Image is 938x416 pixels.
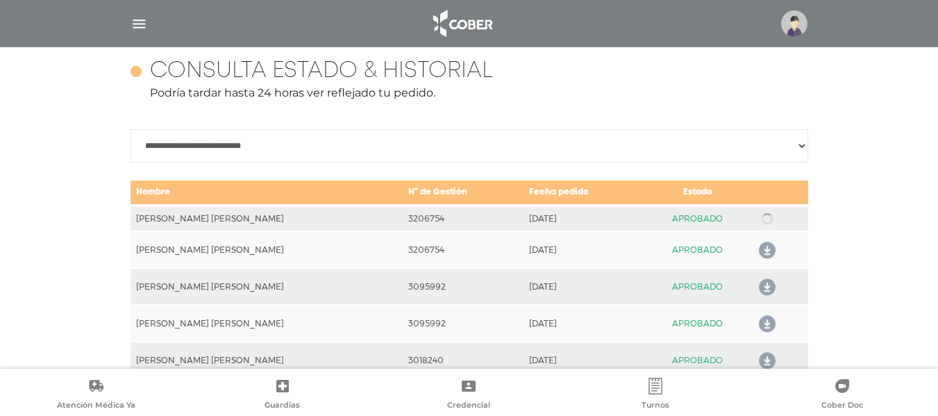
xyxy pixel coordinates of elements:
[642,400,669,413] span: Turnos
[131,15,148,33] img: Cober_menu-lines-white.svg
[131,85,808,101] p: Podría tardar hasta 24 horas ver reflejado tu pedido.
[644,231,751,268] td: APROBADO
[644,268,751,305] td: APROBADO
[524,305,645,342] td: [DATE]
[781,10,807,37] img: profile-placeholder.svg
[131,180,403,206] td: Nombre
[403,180,523,206] td: N° de Gestión
[265,400,300,413] span: Guardias
[131,231,403,268] td: [PERSON_NAME] [PERSON_NAME]
[131,206,403,231] td: [PERSON_NAME] [PERSON_NAME]
[426,7,499,40] img: logo_cober_home-white.png
[150,58,493,85] h4: Consulta estado & historial
[644,305,751,342] td: APROBADO
[644,206,751,231] td: APROBADO
[524,268,645,305] td: [DATE]
[524,206,645,231] td: [DATE]
[403,305,523,342] td: 3095992
[524,180,645,206] td: Fecha pedido
[748,378,935,413] a: Cober Doc
[190,378,376,413] a: Guardias
[447,400,490,413] span: Credencial
[524,342,645,378] td: [DATE]
[644,342,751,378] td: APROBADO
[644,180,751,206] td: Estado
[562,378,749,413] a: Turnos
[821,400,863,413] span: Cober Doc
[376,378,562,413] a: Credencial
[131,268,403,305] td: [PERSON_NAME] [PERSON_NAME]
[403,342,523,378] td: 3018240
[524,231,645,268] td: [DATE]
[403,206,523,231] td: 3206754
[131,305,403,342] td: [PERSON_NAME] [PERSON_NAME]
[57,400,135,413] span: Atención Médica Ya
[131,342,403,378] td: [PERSON_NAME] [PERSON_NAME]
[403,231,523,268] td: 3206754
[3,378,190,413] a: Atención Médica Ya
[403,268,523,305] td: 3095992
